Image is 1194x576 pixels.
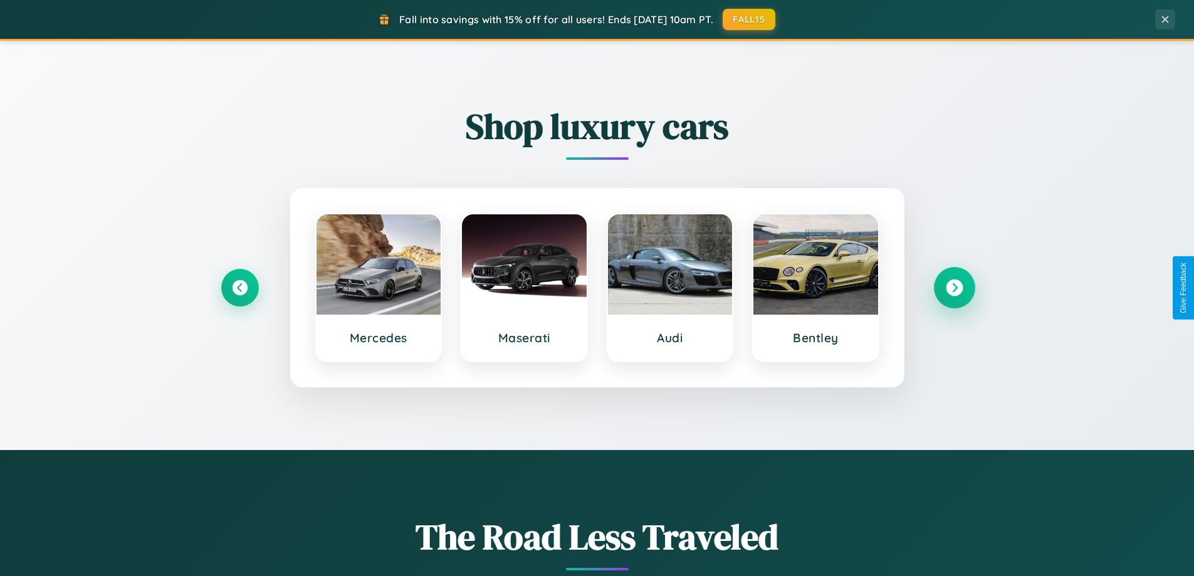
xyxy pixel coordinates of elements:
[474,330,574,345] h3: Maserati
[766,330,866,345] h3: Bentley
[221,102,973,150] h2: Shop luxury cars
[723,9,775,30] button: FALL15
[399,13,713,26] span: Fall into savings with 15% off for all users! Ends [DATE] 10am PT.
[329,330,429,345] h3: Mercedes
[1179,263,1188,313] div: Give Feedback
[621,330,720,345] h3: Audi
[221,513,973,561] h1: The Road Less Traveled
